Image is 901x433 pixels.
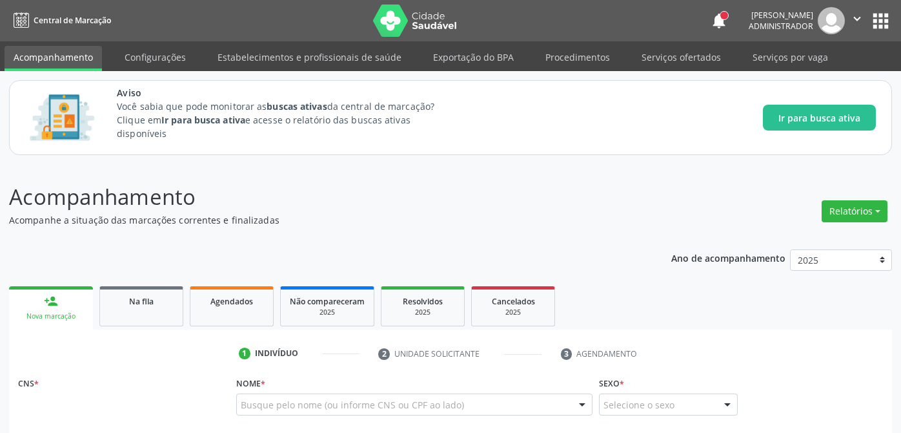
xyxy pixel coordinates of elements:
[850,12,864,26] i: 
[44,294,58,308] div: person_add
[236,374,265,394] label: Nome
[671,249,785,266] p: Ano de acompanhamento
[117,86,458,100] span: Aviso
[239,348,250,359] div: 1
[9,181,627,213] p: Acompanhamento
[603,398,674,412] span: Selecione o sexo
[9,10,111,31] a: Central de Marcação
[424,46,523,69] a: Exportação do BPA
[117,100,458,140] p: Você sabia que pode monitorar as da central de marcação? Clique em e acesse o relatório das busca...
[749,21,813,32] span: Administrador
[710,12,728,30] button: notifications
[390,308,455,317] div: 2025
[536,46,619,69] a: Procedimentos
[129,296,154,307] span: Na fila
[18,374,39,394] label: CNS
[492,296,535,307] span: Cancelados
[763,105,876,131] button: Ir para busca ativa
[633,46,730,69] a: Serviços ofertados
[34,15,111,26] span: Central de Marcação
[116,46,195,69] a: Configurações
[18,312,84,321] div: Nova marcação
[869,10,892,32] button: apps
[744,46,837,69] a: Serviços por vaga
[210,296,253,307] span: Agendados
[25,89,99,147] img: Imagem de CalloutCard
[749,10,813,21] div: [PERSON_NAME]
[778,111,860,125] span: Ir para busca ativa
[208,46,410,69] a: Estabelecimentos e profissionais de saúde
[9,213,627,227] p: Acompanhe a situação das marcações correntes e finalizadas
[818,7,845,34] img: img
[5,46,102,71] a: Acompanhamento
[599,374,624,394] label: Sexo
[481,308,545,317] div: 2025
[161,114,245,126] strong: Ir para busca ativa
[403,296,443,307] span: Resolvidos
[290,296,365,307] span: Não compareceram
[845,7,869,34] button: 
[290,308,365,317] div: 2025
[255,348,298,359] div: Indivíduo
[241,398,464,412] span: Busque pelo nome (ou informe CNS ou CPF ao lado)
[822,200,887,222] button: Relatórios
[267,100,327,112] strong: buscas ativas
